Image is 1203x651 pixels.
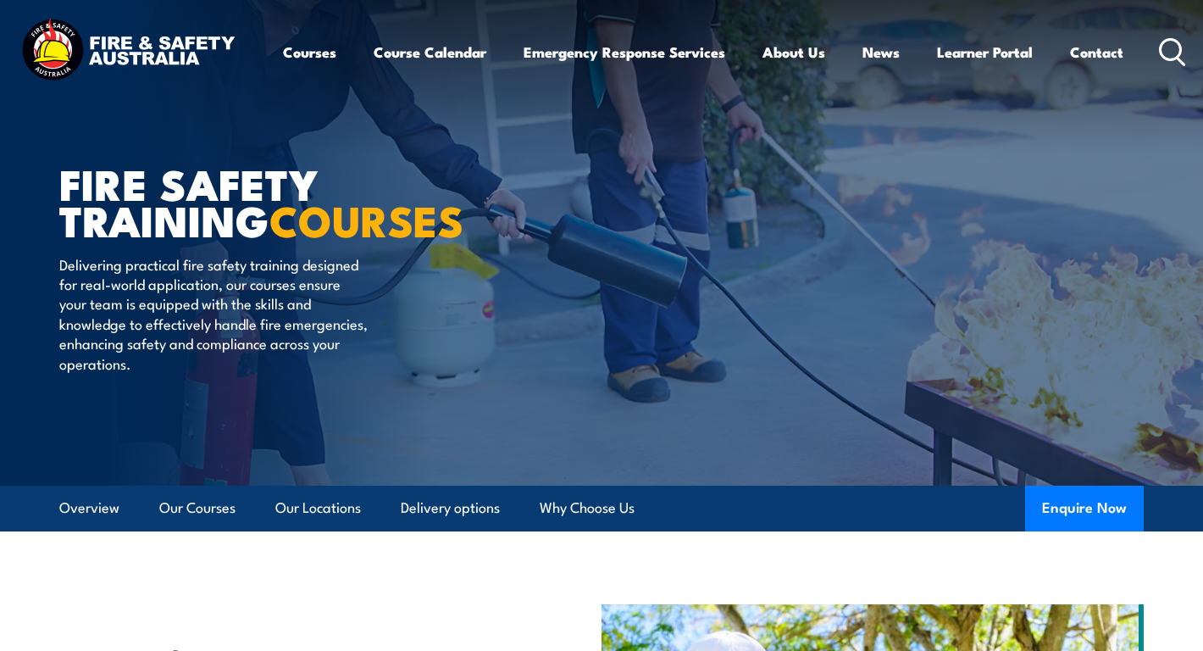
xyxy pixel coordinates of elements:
[862,30,900,75] a: News
[283,30,336,75] a: Courses
[374,30,486,75] a: Course Calendar
[269,186,463,252] strong: COURSES
[59,254,369,373] p: Delivering practical fire safety training designed for real-world application, our courses ensure...
[762,30,825,75] a: About Us
[59,486,119,531] a: Overview
[1025,486,1144,531] button: Enquire Now
[59,164,478,237] h1: FIRE SAFETY TRAINING
[275,486,361,531] a: Our Locations
[401,486,500,531] a: Delivery options
[524,30,725,75] a: Emergency Response Services
[937,30,1033,75] a: Learner Portal
[540,486,635,531] a: Why Choose Us
[159,486,236,531] a: Our Courses
[1070,30,1123,75] a: Contact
